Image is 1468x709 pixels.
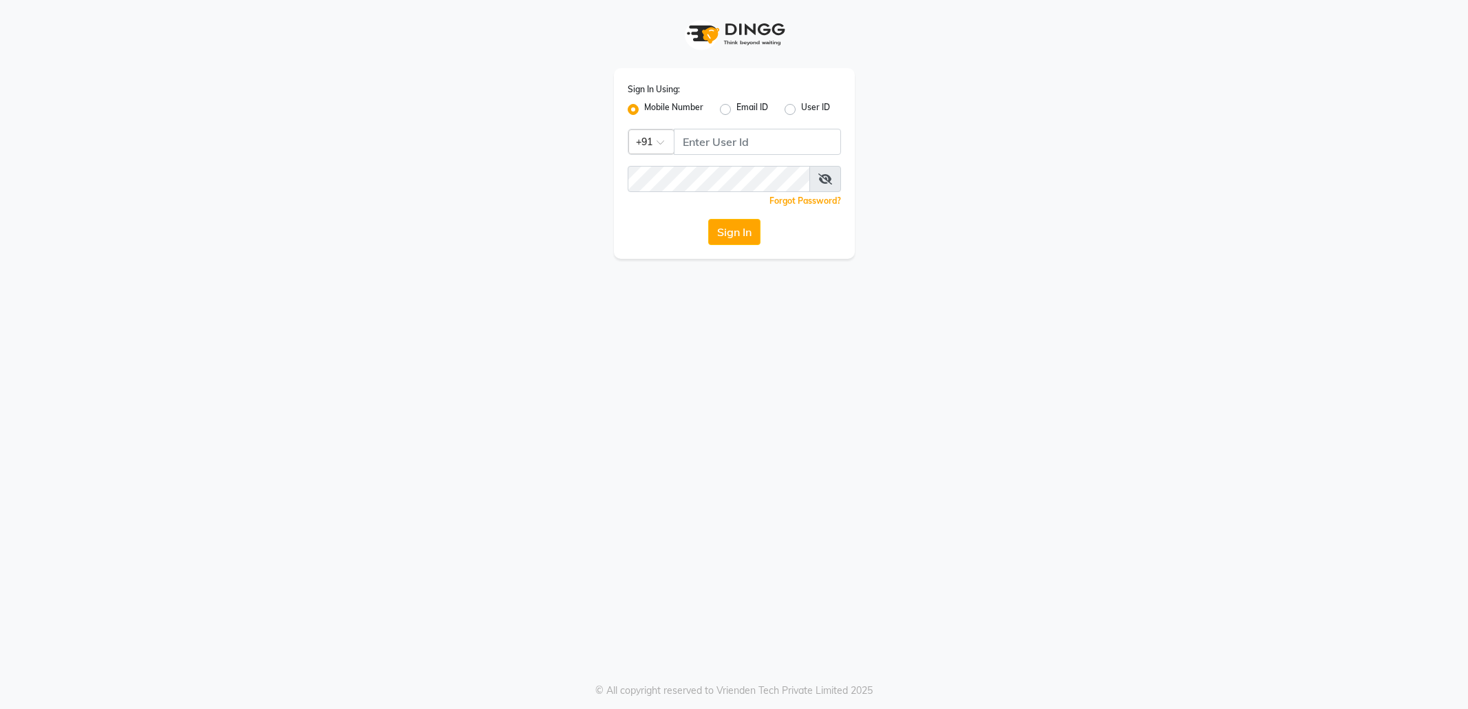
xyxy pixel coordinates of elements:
input: Username [674,129,841,155]
input: Username [628,166,810,192]
label: User ID [801,101,830,118]
label: Mobile Number [644,101,703,118]
img: logo1.svg [679,14,789,54]
button: Sign In [708,219,760,245]
a: Forgot Password? [769,195,841,206]
label: Sign In Using: [628,83,680,96]
label: Email ID [736,101,768,118]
